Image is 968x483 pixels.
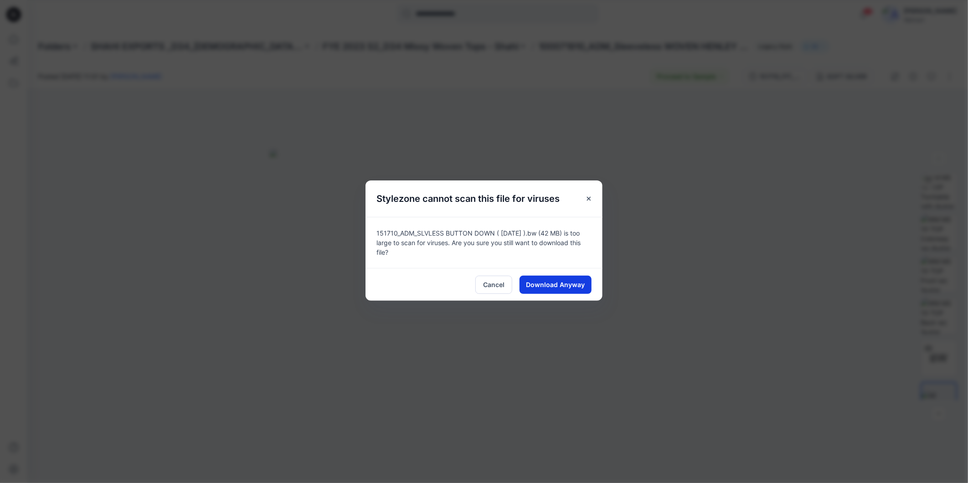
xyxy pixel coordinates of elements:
[581,190,597,207] button: Close
[475,276,512,294] button: Cancel
[520,276,592,294] button: Download Anyway
[366,180,571,217] h5: Stylezone cannot scan this file for viruses
[366,217,602,268] div: 151710_ADM_SLVLESS BUTTON DOWN ( [DATE] ).bw (42 MB) is too large to scan for viruses. Are you su...
[483,280,505,289] span: Cancel
[526,280,585,289] span: Download Anyway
